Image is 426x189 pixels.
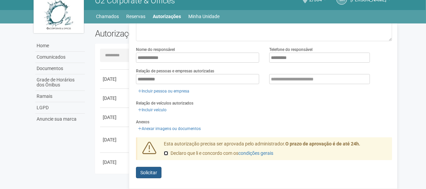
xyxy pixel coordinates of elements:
[35,91,85,102] a: Ramais
[136,106,169,114] a: Incluir veículo
[96,12,119,21] a: Chamados
[136,68,214,74] label: Relação de pessoas e empresas autorizadas
[95,28,239,39] h2: Autorizações
[136,119,149,125] label: Anexos
[140,170,157,175] span: Solicitar
[35,40,85,52] a: Home
[285,141,360,146] strong: O prazo de aprovação é de até 24h.
[164,150,273,157] label: Declaro que li e concordo com os
[153,12,181,21] a: Autorizações
[136,87,191,95] a: Incluir pessoa ou empresa
[35,74,85,91] a: Grade de Horários dos Ônibus
[136,47,175,53] label: Nome do responsável
[103,76,128,82] div: [DATE]
[103,95,128,102] div: [DATE]
[103,136,128,143] div: [DATE]
[35,63,85,74] a: Documentos
[269,47,313,53] label: Telefone do responsável
[136,125,203,132] a: Anexar imagens ou documentos
[103,159,128,166] div: [DATE]
[136,167,161,178] button: Solicitar
[136,100,193,106] label: Relação de veículos autorizados
[159,141,392,160] div: Esta autorização precisa ser aprovada pelo administrador.
[35,114,85,125] a: Anuncie sua marca
[35,52,85,63] a: Comunicados
[127,12,146,21] a: Reservas
[103,114,128,121] div: [DATE]
[189,12,220,21] a: Minha Unidade
[35,102,85,114] a: LGPD
[164,151,168,155] input: Declaro que li e concordo com oscondições gerais
[238,150,273,156] a: condições gerais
